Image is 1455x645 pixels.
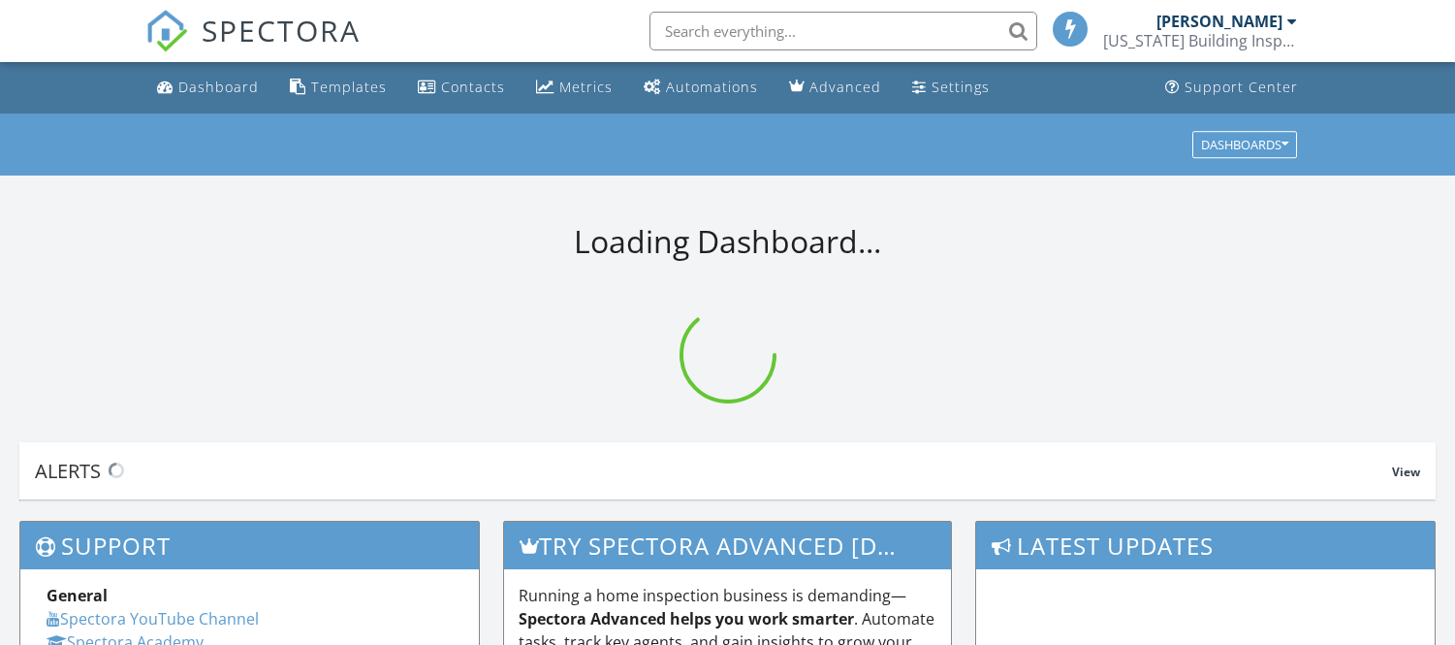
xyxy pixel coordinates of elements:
a: Dashboard [149,70,267,106]
img: The Best Home Inspection Software - Spectora [145,10,188,52]
a: Settings [904,70,997,106]
div: [PERSON_NAME] [1156,12,1282,31]
a: Automations (Basic) [636,70,766,106]
strong: Spectora Advanced helps you work smarter [519,608,854,629]
div: Florida Building Inspection Group [1103,31,1297,50]
div: Support Center [1185,78,1298,96]
span: View [1392,464,1420,480]
button: Dashboards [1192,131,1297,158]
strong: General [47,585,108,606]
div: Advanced [809,78,881,96]
div: Templates [311,78,387,96]
div: Alerts [35,458,1392,484]
a: Spectora YouTube Channel [47,608,259,629]
div: Dashboards [1201,138,1288,151]
input: Search everything... [649,12,1037,50]
a: SPECTORA [145,26,361,67]
h3: Latest Updates [976,522,1435,569]
a: Templates [282,70,395,106]
div: Contacts [441,78,505,96]
a: Support Center [1157,70,1306,106]
a: Contacts [410,70,513,106]
div: Dashboard [178,78,259,96]
span: SPECTORA [202,10,361,50]
a: Advanced [781,70,889,106]
h3: Support [20,522,479,569]
h3: Try spectora advanced [DATE] [504,522,951,569]
div: Settings [932,78,990,96]
div: Metrics [559,78,613,96]
div: Automations [666,78,758,96]
a: Metrics [528,70,620,106]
